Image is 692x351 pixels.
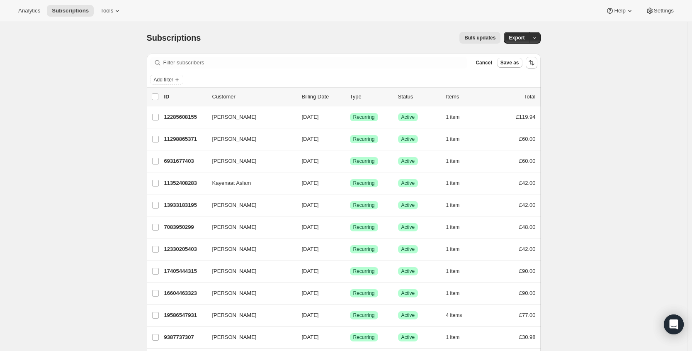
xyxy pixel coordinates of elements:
span: [DATE] [302,334,319,340]
button: [PERSON_NAME] [207,110,290,124]
span: Recurring [353,114,375,120]
span: Add filter [154,76,173,83]
span: 4 items [446,312,462,319]
span: Recurring [353,268,375,275]
span: Active [401,114,415,120]
p: Billing Date [302,93,343,101]
span: £60.00 [519,158,536,164]
button: [PERSON_NAME] [207,221,290,234]
p: 17405444315 [164,267,206,275]
span: £42.00 [519,180,536,186]
span: [DATE] [302,268,319,274]
span: £90.00 [519,268,536,274]
span: Recurring [353,246,375,253]
span: [PERSON_NAME] [212,135,257,143]
span: Bulk updates [464,34,495,41]
span: Active [401,290,415,297]
span: [DATE] [302,202,319,208]
p: Customer [212,93,295,101]
span: [PERSON_NAME] [212,311,257,319]
button: Add filter [150,75,183,85]
button: Help [601,5,639,17]
span: Settings [654,7,674,14]
span: 1 item [446,334,460,341]
span: £90.00 [519,290,536,296]
span: [PERSON_NAME] [212,333,257,341]
span: Subscriptions [147,33,201,42]
p: 19586547931 [164,311,206,319]
button: [PERSON_NAME] [207,309,290,322]
button: 1 item [446,265,469,277]
span: [PERSON_NAME] [212,157,257,165]
div: 6931677403[PERSON_NAME][DATE]SuccessRecurringSuccessActive1 item£60.00 [164,155,536,167]
div: Type [350,93,391,101]
div: 12330205403[PERSON_NAME][DATE]SuccessRecurringSuccessActive1 item£42.00 [164,243,536,255]
span: Recurring [353,312,375,319]
span: Export [509,34,524,41]
div: 19586547931[PERSON_NAME][DATE]SuccessRecurringSuccessActive4 items£77.00 [164,309,536,321]
div: Items [446,93,488,101]
span: Recurring [353,224,375,231]
button: [PERSON_NAME] [207,133,290,146]
span: Active [401,312,415,319]
p: Total [524,93,535,101]
span: Kayenaat Aslam [212,179,251,187]
span: [DATE] [302,114,319,120]
p: 7083950299 [164,223,206,231]
p: Status [398,93,439,101]
span: £42.00 [519,202,536,208]
span: Active [401,224,415,231]
div: 13933183195[PERSON_NAME][DATE]SuccessRecurringSuccessActive1 item£42.00 [164,199,536,211]
span: 1 item [446,180,460,187]
span: Active [401,246,415,253]
p: 12330205403 [164,245,206,253]
span: [PERSON_NAME] [212,289,257,297]
span: [PERSON_NAME] [212,201,257,209]
button: Tools [95,5,126,17]
span: Cancel [476,59,492,66]
div: Open Intercom Messenger [664,314,684,334]
button: [PERSON_NAME] [207,155,290,168]
span: 1 item [446,114,460,120]
span: Active [401,158,415,164]
button: [PERSON_NAME] [207,199,290,212]
button: Subscriptions [47,5,94,17]
span: [DATE] [302,224,319,230]
span: [DATE] [302,158,319,164]
span: Recurring [353,202,375,209]
span: [DATE] [302,180,319,186]
span: [DATE] [302,136,319,142]
div: 12285608155[PERSON_NAME][DATE]SuccessRecurringSuccessActive1 item£119.94 [164,111,536,123]
span: £48.00 [519,224,536,230]
button: [PERSON_NAME] [207,265,290,278]
input: Filter subscribers [163,57,468,69]
span: 1 item [446,246,460,253]
span: 1 item [446,202,460,209]
span: Recurring [353,136,375,142]
div: IDCustomerBilling DateTypeStatusItemsTotal [164,93,536,101]
span: Help [614,7,625,14]
span: Recurring [353,158,375,164]
p: 9387737307 [164,333,206,341]
span: [PERSON_NAME] [212,113,257,121]
p: 12285608155 [164,113,206,121]
span: Tools [100,7,113,14]
span: Analytics [18,7,40,14]
button: [PERSON_NAME] [207,331,290,344]
button: Kayenaat Aslam [207,177,290,190]
button: 1 item [446,287,469,299]
button: Bulk updates [459,32,500,44]
span: 1 item [446,136,460,142]
span: Recurring [353,334,375,341]
button: 1 item [446,243,469,255]
span: Save as [500,59,519,66]
button: 1 item [446,155,469,167]
span: £30.98 [519,334,536,340]
span: [DATE] [302,290,319,296]
p: 16604463323 [164,289,206,297]
div: 11352408283Kayenaat Aslam[DATE]SuccessRecurringSuccessActive1 item£42.00 [164,177,536,189]
button: [PERSON_NAME] [207,243,290,256]
div: 7083950299[PERSON_NAME][DATE]SuccessRecurringSuccessActive1 item£48.00 [164,221,536,233]
span: Subscriptions [52,7,89,14]
p: 11352408283 [164,179,206,187]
